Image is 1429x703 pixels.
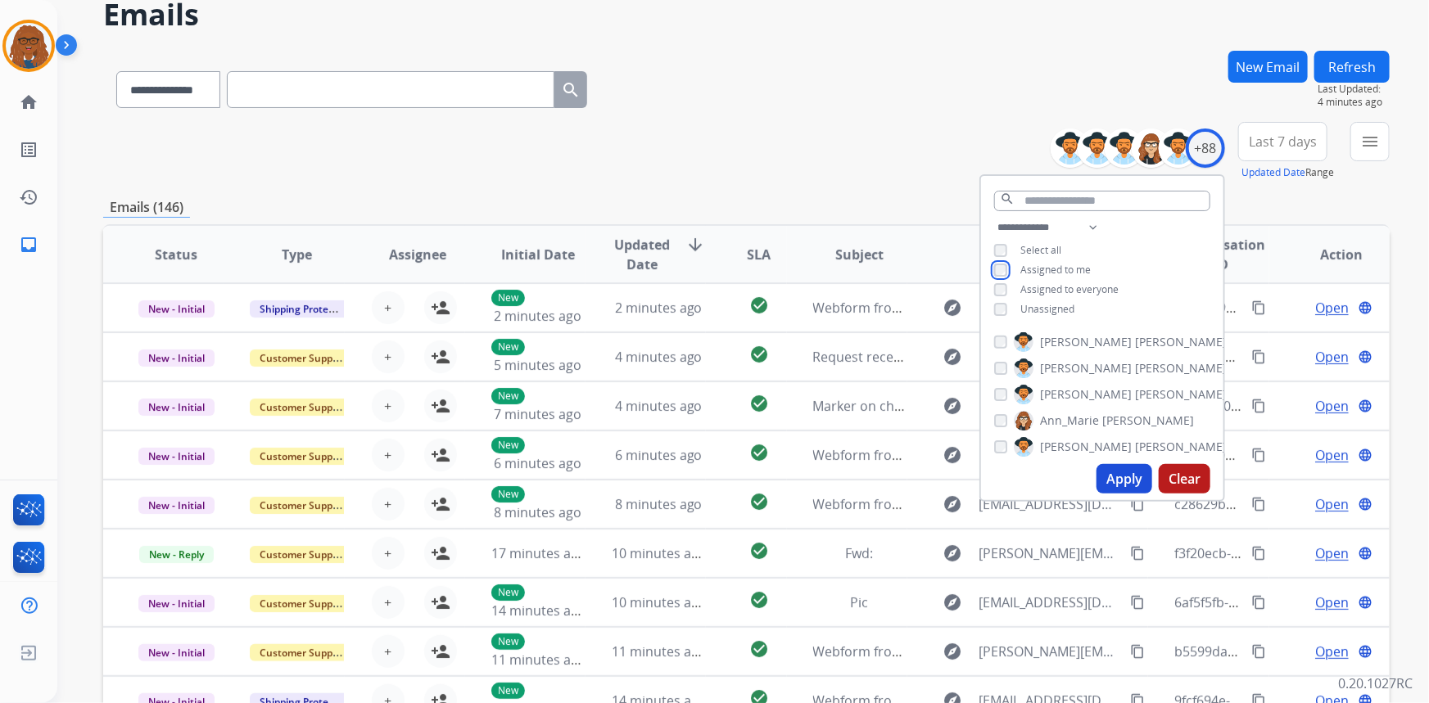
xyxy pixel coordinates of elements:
[747,245,771,264] span: SLA
[1130,497,1145,511] mat-icon: content_copy
[1358,399,1372,413] mat-icon: language
[250,300,362,318] span: Shipping Protection
[103,197,190,218] p: Emails (146)
[1135,334,1227,350] span: [PERSON_NAME]
[491,486,525,502] p: New
[813,348,1297,366] span: Request received] Resolve the issue and log your decision. ͏‌ ͏‌ ͏‌ ͏‌ ͏‌ ͏‌ ͏‌ ͏‌ ͏‌ ͏‌ ͏‌ ͏‌ ͏‌...
[813,299,1184,317] span: Webform from [EMAIL_ADDRESS][DOMAIN_NAME] on [DATE]
[491,651,586,669] span: 11 minutes ago
[979,642,1122,661] span: [PERSON_NAME][EMAIL_ADDRESS][PERSON_NAME][DOMAIN_NAME]
[1020,263,1091,277] span: Assigned to me
[282,245,312,264] span: Type
[615,348,703,366] span: 4 minutes ago
[749,541,769,561] mat-icon: check_circle
[749,394,769,413] mat-icon: check_circle
[1315,642,1349,661] span: Open
[250,448,356,465] span: Customer Support
[372,635,405,668] button: +
[612,235,672,274] span: Updated Date
[1315,396,1349,416] span: Open
[1174,642,1427,660] span: b5599da8-4430-4d2c-8a23-ab91f5b7a92d
[1314,51,1390,83] button: Refresh
[138,349,215,367] span: New - Initial
[1315,445,1349,465] span: Open
[1360,132,1380,151] mat-icon: menu
[1135,439,1227,455] span: [PERSON_NAME]
[138,644,215,661] span: New - Initial
[384,593,391,612] span: +
[372,488,405,520] button: +
[155,245,197,264] span: Status
[943,445,963,465] mat-icon: explore
[1174,593,1412,611] span: 6af5f5fb-a3ac-433e-93ff-43397e2e5ad9
[491,437,525,453] p: New
[1315,593,1349,612] span: Open
[1102,412,1194,429] span: [PERSON_NAME]
[612,642,707,660] span: 11 minutes ago
[250,644,356,661] span: Customer Support
[19,235,38,255] mat-icon: inbox
[1040,386,1132,403] span: [PERSON_NAME]
[813,495,1184,513] span: Webform from [EMAIL_ADDRESS][DOMAIN_NAME] on [DATE]
[372,586,405,619] button: +
[979,543,1122,563] span: [PERSON_NAME][EMAIL_ADDRESS][PERSON_NAME][DOMAIN_NAME]
[1135,386,1227,403] span: [PERSON_NAME]
[431,347,450,367] mat-icon: person_add
[1020,302,1074,316] span: Unassigned
[491,633,525,650] p: New
[1097,464,1152,493] button: Apply
[1251,497,1266,511] mat-icon: content_copy
[250,497,356,514] span: Customer Support
[491,388,525,404] p: New
[431,593,450,612] mat-icon: person_add
[1251,448,1266,462] mat-icon: content_copy
[19,187,38,207] mat-icon: history
[384,642,391,661] span: +
[851,593,869,611] span: Pic
[250,399,356,416] span: Customer Support
[138,595,215,612] span: New - Initial
[943,494,963,514] mat-icon: explore
[501,245,575,264] span: Initial Date
[494,405,581,423] span: 7 minutes ago
[813,446,1286,464] span: Webform from [PERSON_NAME][EMAIL_ADDRESS][DOMAIN_NAME] on [DATE]
[1318,83,1390,96] span: Last Updated:
[1251,546,1266,561] mat-icon: content_copy
[1241,165,1334,179] span: Range
[372,537,405,570] button: +
[612,544,707,562] span: 10 minutes ago
[835,245,884,264] span: Subject
[1251,300,1266,315] mat-icon: content_copy
[491,602,586,620] span: 14 minutes ago
[384,396,391,416] span: +
[138,497,215,514] span: New - Initial
[1020,282,1119,296] span: Assigned to everyone
[1241,166,1305,179] button: Updated Date
[431,396,450,416] mat-icon: person_add
[615,299,703,317] span: 2 minutes ago
[250,595,356,612] span: Customer Support
[494,503,581,521] span: 8 minutes ago
[1130,644,1145,659] mat-icon: content_copy
[1315,543,1349,563] span: Open
[494,356,581,374] span: 5 minutes ago
[1358,644,1372,659] mat-icon: language
[372,439,405,471] button: +
[561,80,581,100] mat-icon: search
[494,454,581,472] span: 6 minutes ago
[1318,96,1390,109] span: 4 minutes ago
[491,683,525,699] p: New
[431,494,450,514] mat-icon: person_add
[1315,494,1349,514] span: Open
[491,544,586,562] span: 17 minutes ago
[749,590,769,610] mat-icon: check_circle
[1251,644,1266,659] mat-icon: content_copy
[749,639,769,659] mat-icon: check_circle
[1251,595,1266,610] mat-icon: content_copy
[384,347,391,367] span: +
[372,340,405,373] button: +
[943,347,963,367] mat-icon: explore
[1251,349,1266,364] mat-icon: content_copy
[384,543,391,563] span: +
[943,396,963,416] mat-icon: explore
